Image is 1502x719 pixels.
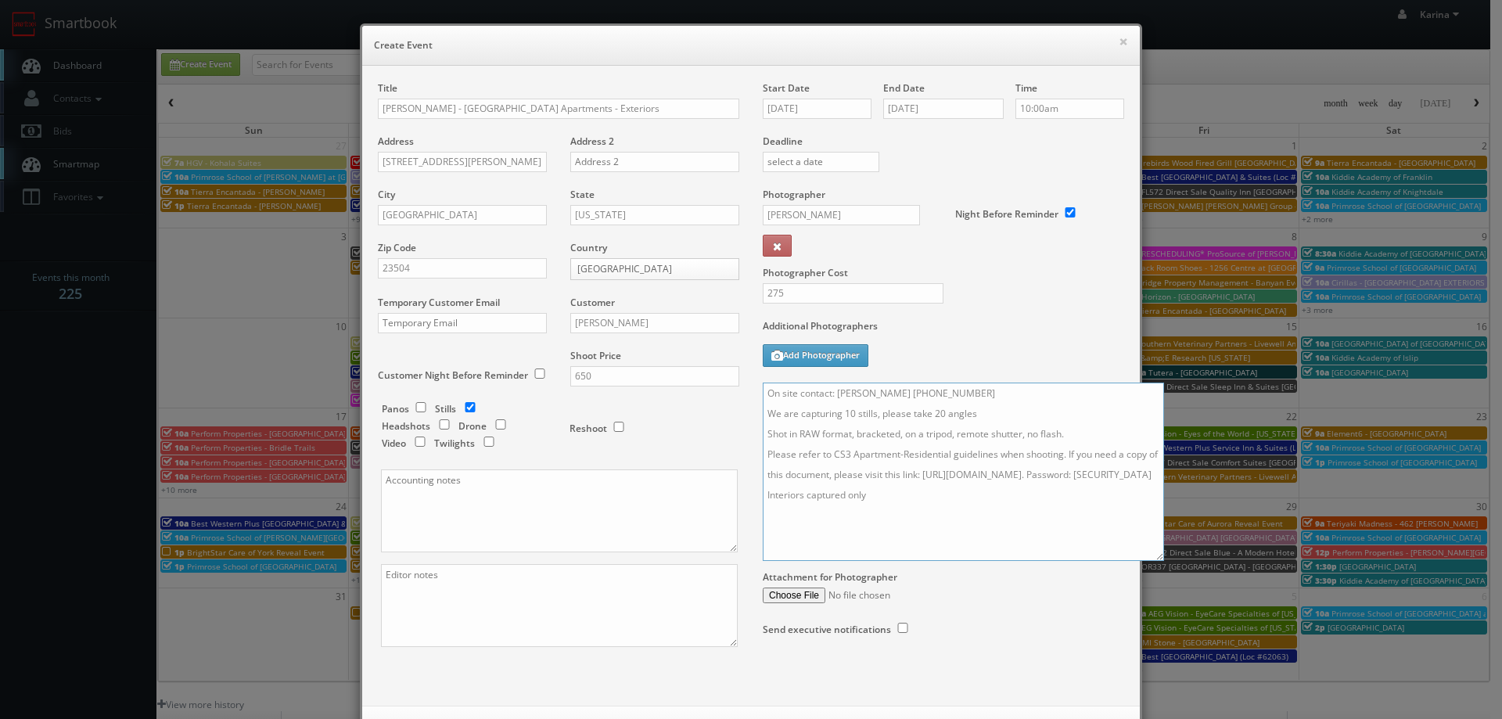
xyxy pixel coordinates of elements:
[751,266,1136,279] label: Photographer Cost
[378,99,739,119] input: Title
[763,81,810,95] label: Start Date
[378,368,528,382] label: Customer Night Before Reminder
[751,135,1136,148] label: Deadline
[434,437,475,450] label: Twilights
[382,402,409,415] label: Panos
[570,366,739,386] input: Shoot Price
[570,349,621,362] label: Shoot Price
[374,38,1128,53] h6: Create Event
[763,205,920,225] input: Select a photographer
[763,152,879,172] input: select a date
[382,419,430,433] label: Headshots
[458,419,487,433] label: Drone
[570,152,739,172] input: Address 2
[763,344,868,367] button: Add Photographer
[570,313,739,333] input: Select a customer
[378,205,547,225] input: City
[883,81,925,95] label: End Date
[570,241,607,254] label: Country
[883,99,1004,119] input: select an end date
[1015,81,1037,95] label: Time
[382,437,406,450] label: Video
[570,296,615,309] label: Customer
[763,623,891,636] label: Send executive notifications
[570,188,595,201] label: State
[435,402,456,415] label: Stills
[570,258,739,280] a: [GEOGRAPHIC_DATA]
[763,188,825,201] label: Photographer
[763,570,897,584] label: Attachment for Photographer
[763,319,1124,340] label: Additional Photographers
[378,152,547,172] input: Address
[378,81,397,95] label: Title
[378,188,395,201] label: City
[570,422,607,435] label: Reshoot
[1119,36,1128,47] button: ×
[378,135,414,148] label: Address
[577,259,718,279] span: [GEOGRAPHIC_DATA]
[570,205,739,225] input: Select a state
[763,99,871,119] input: select a date
[763,283,943,304] input: Photographer Cost
[378,258,547,279] input: Zip Code
[378,241,416,254] label: Zip Code
[378,296,500,309] label: Temporary Customer Email
[570,135,614,148] label: Address 2
[955,207,1058,221] label: Night Before Reminder
[378,313,547,333] input: Temporary Email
